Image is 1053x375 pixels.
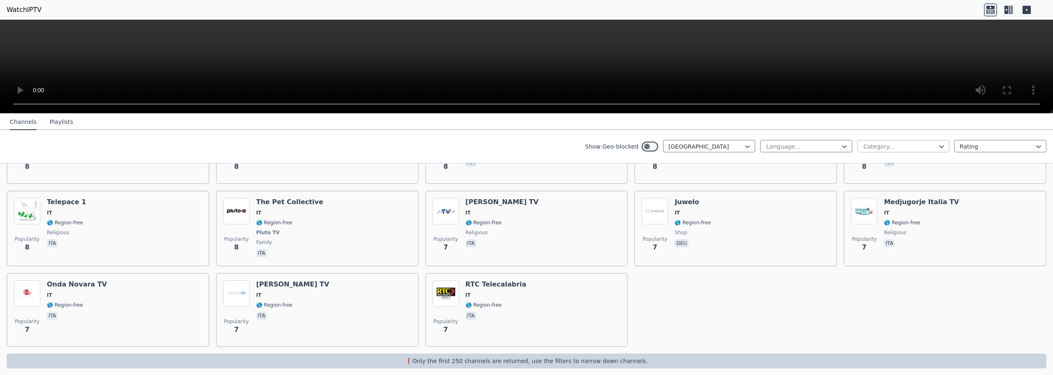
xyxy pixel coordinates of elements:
[642,236,667,242] span: Popularity
[434,236,458,242] span: Popularity
[675,229,687,236] span: shop
[675,239,689,247] p: deu
[14,280,40,307] img: Onda Novara TV
[653,162,657,172] span: 8
[50,114,73,130] button: Playlists
[15,236,39,242] span: Popularity
[851,198,877,224] img: Medjugorje Italia TV
[256,280,329,289] h6: [PERSON_NAME] TV
[466,312,476,320] p: ita
[443,242,448,252] span: 7
[675,219,711,226] span: 🌎 Region-free
[884,239,895,247] p: ita
[47,210,52,216] span: IT
[884,198,959,206] h6: Medjugorje Italia TV
[884,219,920,226] span: 🌎 Region-free
[223,280,250,307] img: Orler TV
[47,280,107,289] h6: Onda Novara TV
[47,292,52,298] span: IT
[642,198,668,224] img: Juwelo
[434,318,458,325] span: Popularity
[224,318,249,325] span: Popularity
[47,312,58,320] p: ita
[234,325,239,335] span: 7
[466,219,502,226] span: 🌎 Region-free
[466,280,526,289] h6: RTC Telecalabria
[443,162,448,172] span: 8
[47,229,69,236] span: religious
[884,229,906,236] span: religious
[256,198,323,206] h6: The Pet Collective
[675,198,711,206] h6: Juwelo
[466,198,539,206] h6: [PERSON_NAME] TV
[14,198,40,224] img: Telepace 1
[15,318,39,325] span: Popularity
[433,198,459,224] img: Giovanni Paolo TV
[224,236,249,242] span: Popularity
[47,198,86,206] h6: Telepace 1
[256,229,280,236] span: Pluto TV
[466,302,502,308] span: 🌎 Region-free
[466,292,471,298] span: IT
[234,242,239,252] span: 8
[256,312,267,320] p: ita
[25,242,29,252] span: 8
[862,242,867,252] span: 7
[256,249,267,257] p: ita
[256,219,292,226] span: 🌎 Region-free
[223,198,250,224] img: The Pet Collective
[256,239,272,246] span: family
[585,142,638,151] label: Show Geo-blocked
[852,236,877,242] span: Popularity
[47,219,83,226] span: 🌎 Region-free
[433,280,459,307] img: RTC Telecalabria
[25,325,29,335] span: 7
[234,162,239,172] span: 8
[256,302,292,308] span: 🌎 Region-free
[256,210,262,216] span: IT
[466,229,488,236] span: religious
[862,162,867,172] span: 8
[7,5,42,15] a: WatchIPTV
[47,239,58,247] p: ita
[10,114,37,130] button: Channels
[884,210,889,216] span: IT
[10,357,1043,365] p: ❗️Only the first 250 channels are returned, use the filters to narrow down channels.
[466,239,476,247] p: ita
[47,302,83,308] span: 🌎 Region-free
[443,325,448,335] span: 7
[675,210,680,216] span: IT
[466,210,471,216] span: IT
[25,162,29,172] span: 8
[256,292,262,298] span: IT
[653,242,657,252] span: 7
